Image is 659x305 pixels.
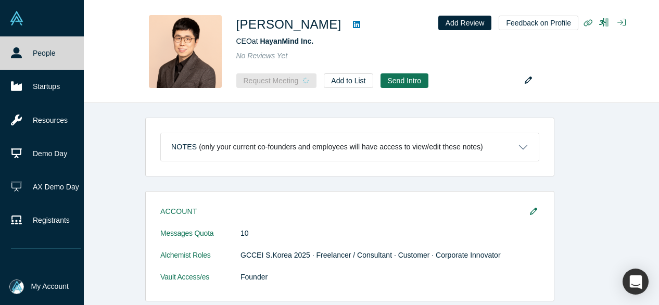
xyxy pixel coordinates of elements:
h3: Account [160,206,525,217]
dt: Messages Quota [160,228,240,250]
button: Add to List [324,73,373,88]
a: HayanMind Inc. [260,37,313,45]
button: Feedback on Profile [499,16,578,30]
p: (only your current co-founders and employees will have access to view/edit these notes) [199,143,483,151]
button: Add Review [438,16,492,30]
h3: Notes [171,142,197,152]
dd: GCCEI S.Korea 2025 · Freelancer / Consultant · Customer · Corporate Innovator [240,250,539,261]
dd: 10 [240,228,539,239]
button: Send Intro [381,73,429,88]
dt: Alchemist Roles [160,250,240,272]
h1: [PERSON_NAME] [236,15,341,34]
img: Mia Scott's Account [9,279,24,294]
span: My Account [31,281,69,292]
img: Alchemist Vault Logo [9,11,24,26]
button: My Account [9,279,69,294]
span: No Reviews Yet [236,52,288,60]
button: Request Meeting [236,73,317,88]
dt: Vault Access/es [160,272,240,294]
span: CEO at [236,37,314,45]
button: Notes (only your current co-founders and employees will have access to view/edit these notes) [161,133,539,161]
dd: Founder [240,272,539,283]
img: Jay Oh's Profile Image [149,15,222,88]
